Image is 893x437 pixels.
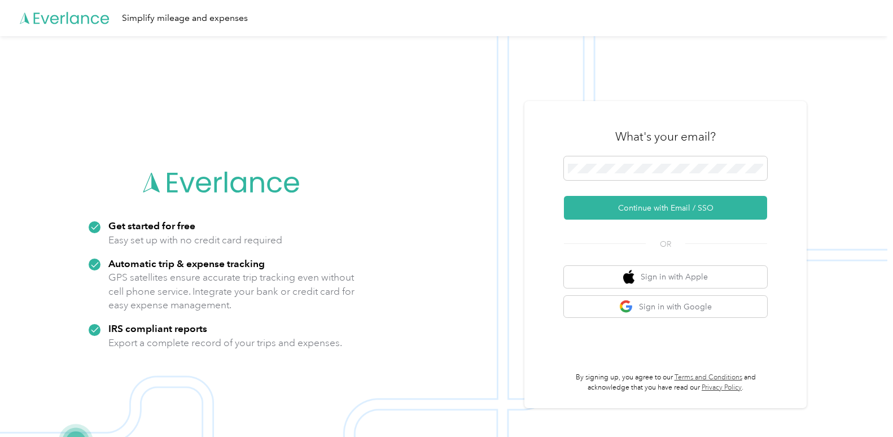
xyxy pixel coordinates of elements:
a: Privacy Policy [702,383,742,392]
div: Simplify mileage and expenses [122,11,248,25]
button: apple logoSign in with Apple [564,266,767,288]
p: Export a complete record of your trips and expenses. [108,336,342,350]
strong: IRS compliant reports [108,322,207,334]
img: google logo [619,300,633,314]
a: Terms and Conditions [675,373,742,382]
p: Easy set up with no credit card required [108,233,282,247]
strong: Get started for free [108,220,195,231]
button: google logoSign in with Google [564,296,767,318]
p: By signing up, you agree to our and acknowledge that you have read our . [564,373,767,392]
strong: Automatic trip & expense tracking [108,257,265,269]
h3: What's your email? [615,129,716,145]
span: OR [646,238,685,250]
button: Continue with Email / SSO [564,196,767,220]
img: apple logo [623,270,634,284]
p: GPS satellites ensure accurate trip tracking even without cell phone service. Integrate your bank... [108,270,355,312]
